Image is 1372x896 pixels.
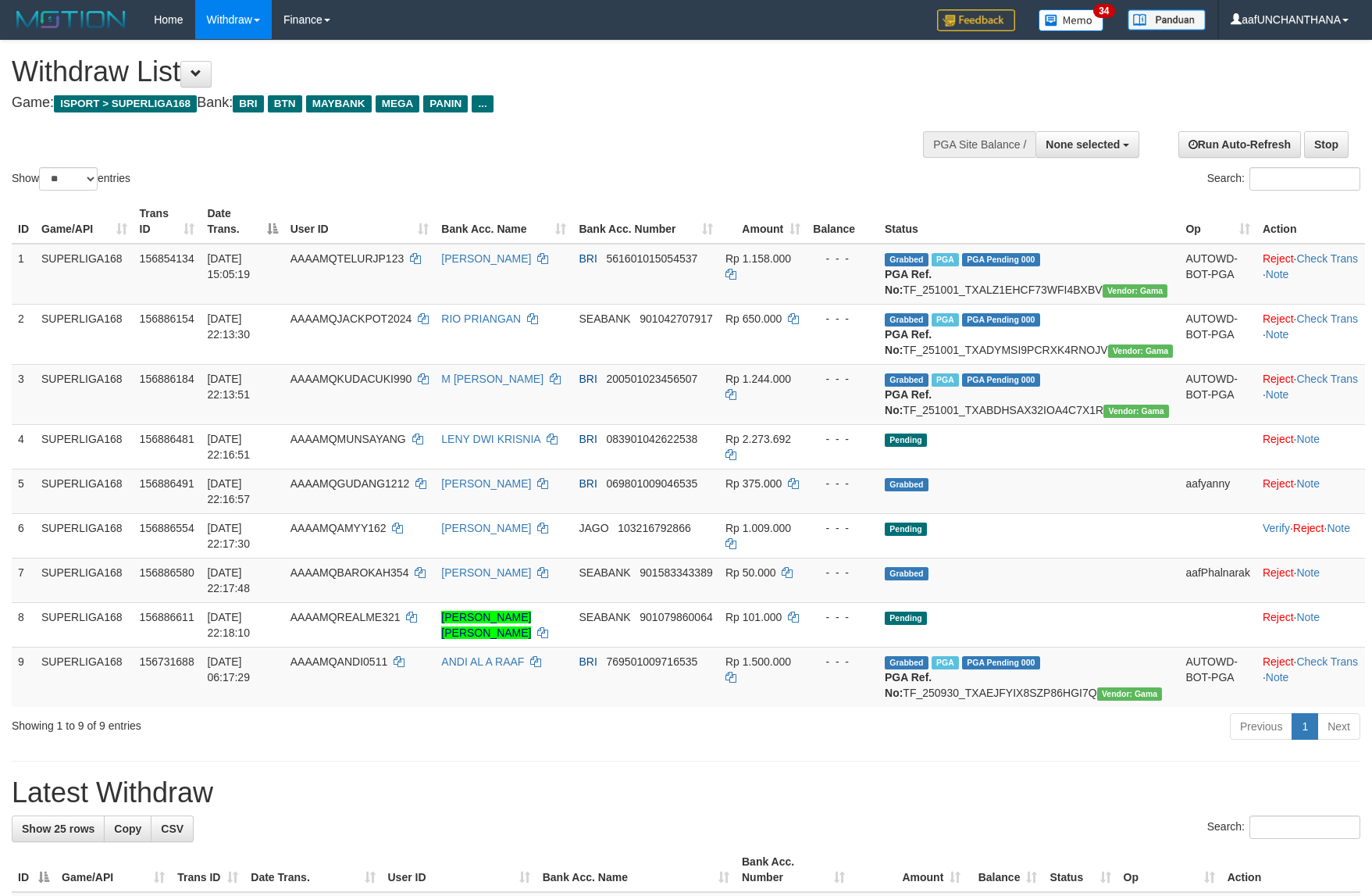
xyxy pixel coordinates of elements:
[104,816,151,842] a: Copy
[813,431,872,447] div: - - -
[962,656,1040,669] span: PGA Pending
[140,433,194,445] span: 156886481
[813,565,872,580] div: - - -
[579,477,597,490] span: BRI
[1266,328,1289,341] a: Note
[1266,268,1289,280] a: Note
[736,848,851,892] th: Bank Acc. Number: activate to sort column ascending
[1263,477,1294,490] a: Reject
[1179,199,1256,244] th: Op: activate to sort column ascending
[813,371,872,387] div: - - -
[435,199,572,244] th: Bank Acc. Name: activate to sort column ascending
[1179,469,1256,513] td: aafyanny
[1256,647,1365,707] td: · ·
[1207,816,1360,839] label: Search:
[22,823,94,835] span: Show 25 rows
[1043,848,1117,892] th: Status: activate to sort column ascending
[725,566,776,579] span: Rp 50.000
[1263,252,1294,265] a: Reject
[207,655,250,684] span: [DATE] 06:17:29
[201,199,283,244] th: Date Trans.: activate to sort column descending
[932,656,959,669] span: Marked by aafromsomean
[725,373,791,385] span: Rp 1.244.000
[536,848,736,892] th: Bank Acc. Name: activate to sort column ascending
[35,558,134,602] td: SUPERLIGA168
[35,244,134,305] td: SUPERLIGA168
[885,373,928,387] span: Grabbed
[1256,199,1365,244] th: Action
[1263,611,1294,623] a: Reject
[290,655,388,668] span: AAAAMQANDI0511
[1263,522,1290,534] a: Verify
[878,647,1179,707] td: TF_250930_TXAEJFYIX8SZP86HGI7Q
[140,312,194,325] span: 156886154
[140,611,194,623] span: 156886611
[207,252,250,280] span: [DATE] 15:05:19
[268,95,302,112] span: BTN
[1293,522,1324,534] a: Reject
[12,8,130,31] img: MOTION_logo.png
[962,253,1040,266] span: PGA Pending
[140,477,194,490] span: 156886491
[207,566,250,594] span: [DATE] 22:17:48
[290,373,412,385] span: AAAAMQKUDACUKI990
[1296,373,1358,385] a: Check Trans
[1263,655,1294,668] a: Reject
[376,95,420,112] span: MEGA
[962,373,1040,387] span: PGA Pending
[606,373,697,385] span: Copy 200501023456507 to clipboard
[967,848,1043,892] th: Balance: activate to sort column ascending
[1317,713,1360,740] a: Next
[579,566,630,579] span: SEABANK
[12,56,899,87] h1: Withdraw List
[962,313,1040,327] span: PGA Pending
[1256,602,1365,647] td: ·
[161,823,184,835] span: CSV
[1296,655,1358,668] a: Check Trans
[290,611,401,623] span: AAAAMQREALME321
[885,313,928,327] span: Grabbed
[35,304,134,364] td: SUPERLIGA168
[55,848,171,892] th: Game/API: activate to sort column ascending
[725,655,791,668] span: Rp 1.500.000
[932,313,959,327] span: Marked by aafromsomean
[12,712,560,734] div: Showing 1 to 9 of 9 entries
[579,655,597,668] span: BRI
[140,566,194,579] span: 156886580
[885,567,928,580] span: Grabbed
[1093,4,1114,18] span: 34
[1103,405,1169,418] span: Vendor URL: https://trx31.1velocity.biz
[441,433,540,445] a: LENY DWI KRISNIA
[579,373,597,385] span: BRI
[441,522,531,534] a: [PERSON_NAME]
[12,167,130,191] label: Show entries
[885,523,927,536] span: Pending
[441,655,524,668] a: ANDI AL A RAAF
[1179,304,1256,364] td: AUTOWD-BOT-PGA
[382,848,536,892] th: User ID: activate to sort column ascending
[885,388,932,416] b: PGA Ref. No:
[12,199,35,244] th: ID
[813,609,872,625] div: - - -
[937,9,1015,31] img: Feedback.jpg
[441,477,531,490] a: [PERSON_NAME]
[1179,558,1256,602] td: aafPhalnarak
[1103,284,1168,298] span: Vendor URL: https://trx31.1velocity.biz
[207,477,250,505] span: [DATE] 22:16:57
[290,252,404,265] span: AAAAMQTELURJP123
[885,328,932,356] b: PGA Ref. No:
[618,522,690,534] span: Copy 103216792866 to clipboard
[12,364,35,424] td: 3
[207,611,250,639] span: [DATE] 22:18:10
[441,566,531,579] a: [PERSON_NAME]
[606,655,697,668] span: Copy 769501009716535 to clipboard
[813,251,872,266] div: - - -
[725,611,782,623] span: Rp 101.000
[1296,611,1320,623] a: Note
[35,513,134,558] td: SUPERLIGA168
[12,602,35,647] td: 8
[579,312,630,325] span: SEABANK
[885,478,928,491] span: Grabbed
[35,199,134,244] th: Game/API: activate to sort column ascending
[813,476,872,491] div: - - -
